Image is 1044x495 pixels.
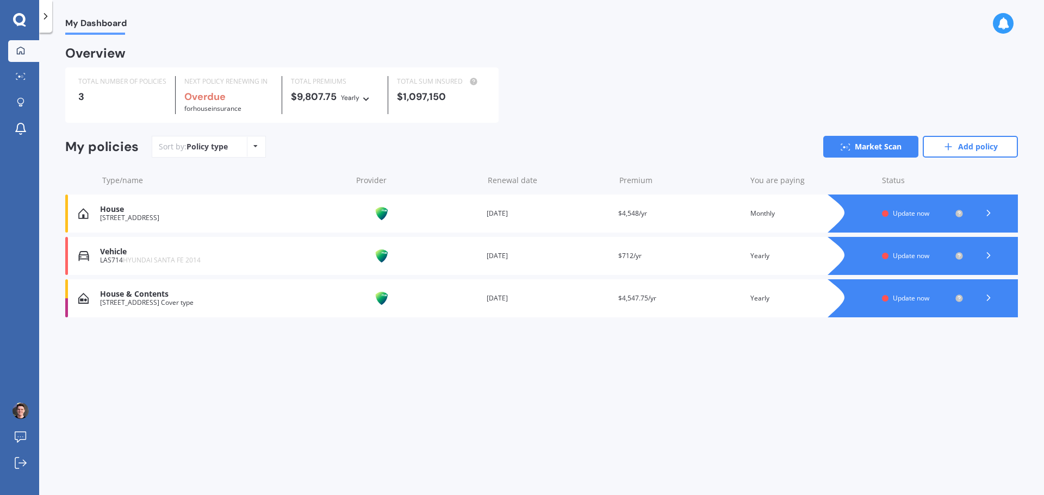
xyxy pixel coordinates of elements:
div: [DATE] [487,293,610,304]
b: Overdue [184,90,226,103]
div: You are paying [750,175,873,186]
img: MAS [355,203,409,224]
div: TOTAL NUMBER OF POLICIES [78,76,166,87]
div: [STREET_ADDRESS] [100,214,346,222]
div: Status [882,175,964,186]
img: Vehicle [78,250,89,261]
div: Type/name [102,175,347,186]
div: Sort by: [159,141,228,152]
div: House & Contents [100,290,346,299]
div: Provider [356,175,479,186]
div: TOTAL PREMIUMS [291,76,379,87]
div: [DATE] [487,250,610,261]
span: HYUNDAI SANTA FE 2014 [123,255,201,265]
div: Vehicle [100,247,346,256]
div: Renewal date [488,175,611,186]
div: NEXT POLICY RENEWING IN [184,76,272,87]
span: My Dashboard [65,18,127,33]
div: Monthly [750,208,873,219]
div: Policy type [187,141,228,152]
div: [STREET_ADDRESS] Cover type [100,299,346,306]
span: $4,547.75/yr [618,293,656,303]
div: $9,807.75 [291,91,379,103]
span: $712/yr [618,251,642,260]
img: 5e8f1a149f373ab4b4bc1f3ad53d5dc7 [13,403,29,419]
div: LAS714 [100,256,346,264]
div: House [100,205,346,214]
a: Market Scan [823,136,918,158]
div: Yearly [750,250,873,261]
div: Yearly [750,293,873,304]
span: Update now [893,251,929,260]
a: Add policy [923,136,1018,158]
div: TOTAL SUM INSURED [397,76,485,87]
div: My policies [65,139,139,155]
div: [DATE] [487,208,610,219]
img: House [78,208,89,219]
span: $4,548/yr [618,209,647,218]
div: 3 [78,91,166,102]
div: Premium [619,175,742,186]
span: for House insurance [184,104,241,113]
img: MAS [355,246,409,266]
div: Yearly [341,92,359,103]
span: Update now [893,293,929,303]
img: House & Contents [78,293,89,304]
span: Update now [893,209,929,218]
img: MAS [355,288,409,309]
div: Overview [65,48,126,59]
div: $1,097,150 [397,91,485,102]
